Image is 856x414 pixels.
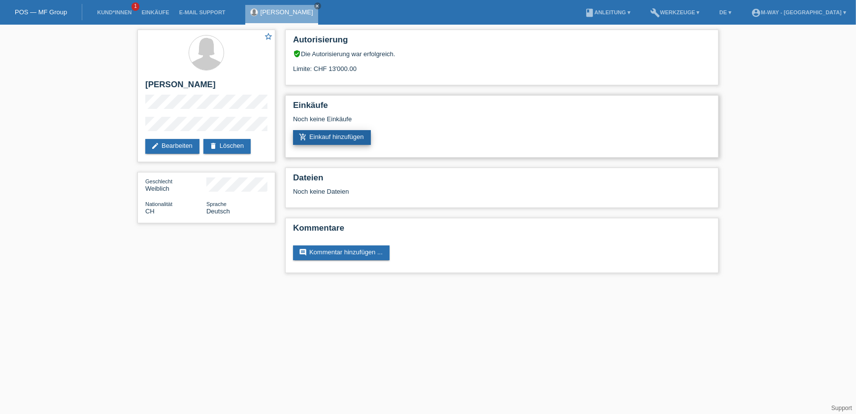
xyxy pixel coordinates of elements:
a: Einkäufe [136,9,174,15]
i: delete [209,142,217,150]
a: bookAnleitung ▾ [580,9,635,15]
h2: [PERSON_NAME] [145,80,267,95]
span: Sprache [206,201,227,207]
h2: Einkäufe [293,101,711,115]
a: close [314,2,321,9]
div: Noch keine Einkäufe [293,115,711,130]
span: Deutsch [206,207,230,215]
div: Limite: CHF 13'000.00 [293,58,711,72]
h2: Dateien [293,173,711,188]
span: Nationalität [145,201,172,207]
i: star_border [264,32,273,41]
a: star_border [264,32,273,42]
a: add_shopping_cartEinkauf hinzufügen [293,130,371,145]
i: edit [151,142,159,150]
i: comment [299,248,307,256]
i: build [650,8,660,18]
h2: Kommentare [293,223,711,238]
a: DE ▾ [715,9,736,15]
a: POS — MF Group [15,8,67,16]
a: buildWerkzeuge ▾ [645,9,705,15]
a: editBearbeiten [145,139,199,154]
div: Weiblich [145,177,206,192]
a: Support [831,405,852,412]
div: Die Autorisierung war erfolgreich. [293,50,711,58]
span: Schweiz [145,207,155,215]
i: verified_user [293,50,301,58]
a: account_circlem-way - [GEOGRAPHIC_DATA] ▾ [746,9,851,15]
a: commentKommentar hinzufügen ... [293,245,390,260]
span: 1 [132,2,139,11]
a: deleteLöschen [203,139,251,154]
i: close [315,3,320,8]
i: account_circle [751,8,761,18]
div: Noch keine Dateien [293,188,594,195]
a: E-Mail Support [174,9,230,15]
span: Geschlecht [145,178,172,184]
a: Kund*innen [92,9,136,15]
h2: Autorisierung [293,35,711,50]
a: [PERSON_NAME] [261,8,313,16]
i: add_shopping_cart [299,133,307,141]
i: book [585,8,594,18]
